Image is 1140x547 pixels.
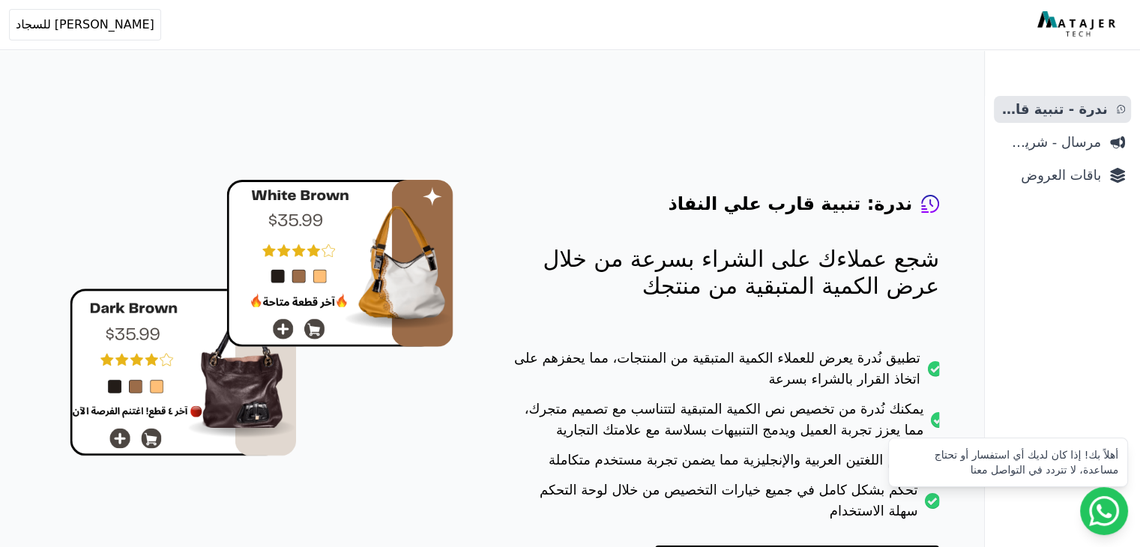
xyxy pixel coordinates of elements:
img: hero [70,180,453,456]
span: باقات العروض [1000,165,1101,186]
span: مرسال - شريط دعاية [1000,132,1101,153]
li: يدعم اللغتين العربية والإنجليزية مما يضمن تجربة مستخدم متكاملة [513,450,939,480]
img: MatajerTech Logo [1037,11,1119,38]
span: [PERSON_NAME] للسجاد [16,16,154,34]
span: ندرة - تنبية قارب علي النفاذ [1000,99,1108,120]
li: يمكنك نُدرة من تخصيص نص الكمية المتبقية لتتناسب مع تصميم متجرك، مما يعزز تجربة العميل ويدمج التنب... [513,399,939,450]
div: أهلاً بك! إذا كان لديك أي استفسار أو تحتاج مساعدة، لا تتردد في التواصل معنا [898,447,1118,477]
li: تطبيق نُدرة يعرض للعملاء الكمية المتبقية من المنتجات، مما يحفزهم على اتخاذ القرار بالشراء بسرعة [513,348,939,399]
li: تحكم بشكل كامل في جميع خيارات التخصيص من خلال لوحة التحكم سهلة الاستخدام [513,480,939,531]
button: [PERSON_NAME] للسجاد [9,9,161,40]
h4: ندرة: تنبية قارب علي النفاذ [668,192,912,216]
p: شجع عملاءك على الشراء بسرعة من خلال عرض الكمية المتبقية من منتجك [513,246,939,300]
